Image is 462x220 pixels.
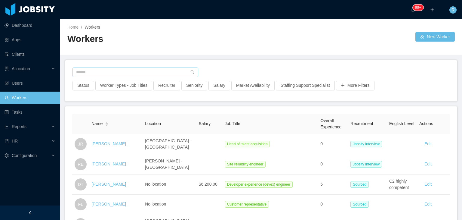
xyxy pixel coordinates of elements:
[143,174,196,195] td: No location
[225,161,266,168] span: Site reliability engineer
[143,134,196,154] td: [GEOGRAPHIC_DATA] - [GEOGRAPHIC_DATA]
[208,81,230,90] button: Salary
[225,201,269,208] span: Customer representative
[143,154,196,174] td: [PERSON_NAME] - [GEOGRAPHIC_DATA]
[413,5,423,11] sup: 240
[225,121,240,126] span: Job Title
[320,118,341,129] span: Overall Experience
[5,106,55,118] a: icon: profileTasks
[5,19,55,31] a: icon: pie-chartDashboard
[350,182,371,187] a: Sourced
[5,48,55,60] a: icon: auditClients
[451,6,454,14] span: R
[143,195,196,214] td: No location
[5,77,55,89] a: icon: robotUsers
[424,202,432,206] a: Edit
[231,81,275,90] button: Market Availability
[5,92,55,104] a: icon: userWorkers
[91,162,126,166] a: [PERSON_NAME]
[67,25,79,30] a: Home
[199,121,211,126] span: Salary
[190,70,195,74] i: icon: search
[387,174,417,195] td: C2 highly competent
[91,182,126,187] a: [PERSON_NAME]
[424,182,432,187] a: Edit
[91,121,103,127] span: Name
[424,141,432,146] a: Edit
[95,81,152,90] button: Worker Types - Job Titles
[91,202,126,206] a: [PERSON_NAME]
[424,162,432,166] a: Edit
[318,195,348,214] td: 0
[411,8,415,12] i: icon: bell
[350,141,384,146] a: Jobsity Interview
[81,25,82,30] span: /
[78,178,84,190] span: DT
[67,33,261,45] h2: Workers
[415,32,455,42] button: icon: usergroup-addNew Worker
[350,161,382,168] span: Jobsity Interview
[78,198,83,210] span: FL
[105,121,109,125] div: Sort
[105,121,109,123] i: icon: caret-up
[72,81,94,90] button: Status
[350,141,382,147] span: Jobsity Interview
[5,34,55,46] a: icon: appstoreApps
[318,174,348,195] td: 5
[145,121,161,126] span: Location
[85,25,100,30] span: Workers
[318,154,348,174] td: 0
[350,162,384,166] a: Jobsity Interview
[78,158,83,170] span: RE
[5,124,9,129] i: icon: line-chart
[5,67,9,71] i: icon: solution
[336,81,374,90] button: icon: plusMore Filters
[225,141,270,147] span: Head of talent acquisition
[350,201,369,208] span: Sourced
[350,202,371,206] a: Sourced
[389,121,414,126] span: English Level
[5,139,9,143] i: icon: book
[12,153,37,158] span: Configuration
[12,124,26,129] span: Reports
[430,8,434,12] i: icon: plus
[153,81,180,90] button: Recruiter
[12,66,30,71] span: Allocation
[199,182,217,187] span: $6,200.00
[350,181,369,188] span: Sourced
[181,81,207,90] button: Seniority
[105,124,109,125] i: icon: caret-down
[5,153,9,158] i: icon: setting
[350,121,373,126] span: Recruitment
[91,141,126,146] a: [PERSON_NAME]
[419,121,433,126] span: Actions
[225,181,293,188] span: Developer experience (devex) engineer
[12,139,18,143] span: HR
[276,81,335,90] button: Staffing Support Specialist
[78,138,83,150] span: JR
[318,134,348,154] td: 0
